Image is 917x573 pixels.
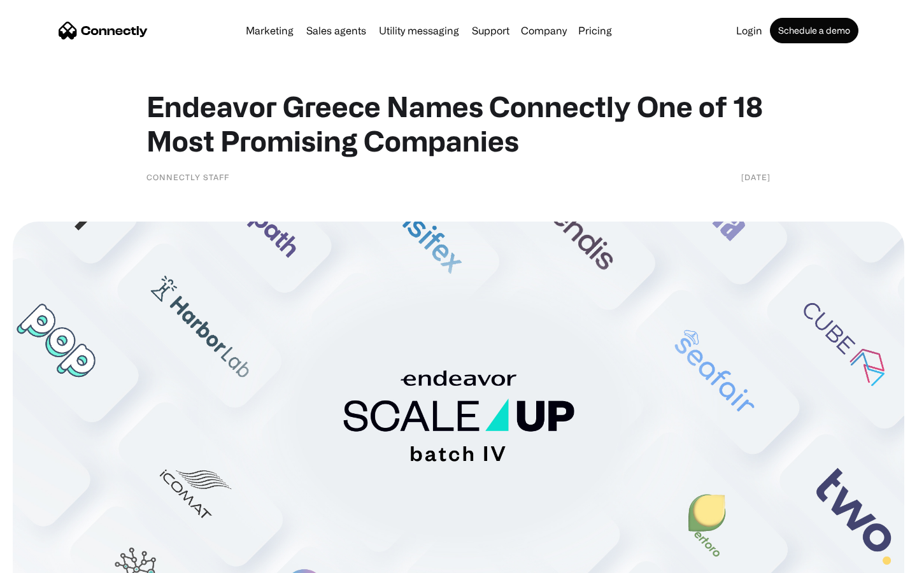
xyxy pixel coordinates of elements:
[467,25,515,36] a: Support
[770,18,858,43] a: Schedule a demo
[573,25,617,36] a: Pricing
[374,25,464,36] a: Utility messaging
[146,171,229,183] div: Connectly Staff
[741,171,771,183] div: [DATE]
[25,551,76,569] ul: Language list
[13,551,76,569] aside: Language selected: English
[241,25,299,36] a: Marketing
[731,25,767,36] a: Login
[146,89,771,158] h1: Endeavor Greece Names Connectly One of 18 Most Promising Companies
[521,22,567,39] div: Company
[301,25,371,36] a: Sales agents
